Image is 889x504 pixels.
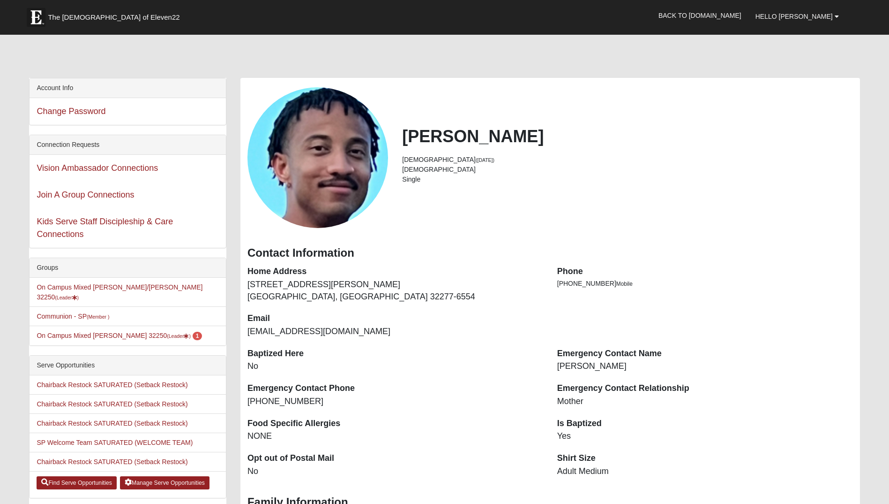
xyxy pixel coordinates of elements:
[557,396,853,408] dd: Mother
[37,439,193,446] a: SP Welcome Team SATURATED (WELCOME TEAM)
[247,466,543,478] dd: No
[557,348,853,360] dt: Emergency Contact Name
[557,466,853,478] dd: Adult Medium
[37,381,187,389] a: Chairback Restock SATURATED (Setback Restock)
[247,360,543,373] dd: No
[557,266,853,278] dt: Phone
[120,476,209,489] a: Manage Serve Opportunities
[247,418,543,430] dt: Food Specific Allergies
[55,295,79,300] small: (Leader )
[247,87,388,228] a: View Fullsize Photo
[22,3,209,27] a: The [DEMOGRAPHIC_DATA] of Eleven22
[402,175,852,184] li: Single
[37,217,173,239] a: Kids Serve Staff Discipleship & Care Connections
[755,13,833,20] span: Hello [PERSON_NAME]
[37,107,105,116] a: Change Password
[247,452,543,465] dt: Opt out of Postal Mail
[557,360,853,373] dd: [PERSON_NAME]
[30,78,226,98] div: Account Info
[557,452,853,465] dt: Shirt Size
[37,313,109,320] a: Communion - SP(Member )
[48,13,179,22] span: The [DEMOGRAPHIC_DATA] of Eleven22
[37,163,158,173] a: Vision Ambassador Connections
[247,396,543,408] dd: [PHONE_NUMBER]
[402,155,852,165] li: [DEMOGRAPHIC_DATA]
[557,279,853,289] li: [PHONE_NUMBER]
[557,418,853,430] dt: Is Baptized
[247,348,543,360] dt: Baptized Here
[87,314,109,320] small: (Member )
[37,283,202,301] a: On Campus Mixed [PERSON_NAME]/[PERSON_NAME] 32250(Leader)
[247,246,853,260] h3: Contact Information
[37,400,187,408] a: Chairback Restock SATURATED (Setback Restock)
[27,8,45,27] img: Eleven22 logo
[247,430,543,443] dd: NONE
[247,382,543,395] dt: Emergency Contact Phone
[651,4,748,27] a: Back to [DOMAIN_NAME]
[557,430,853,443] dd: Yes
[557,382,853,395] dt: Emergency Contact Relationship
[247,279,543,303] dd: [STREET_ADDRESS][PERSON_NAME] [GEOGRAPHIC_DATA], [GEOGRAPHIC_DATA] 32277-6554
[748,5,846,28] a: Hello [PERSON_NAME]
[30,135,226,155] div: Connection Requests
[616,281,633,287] span: Mobile
[247,266,543,278] dt: Home Address
[193,332,202,340] span: number of pending members
[37,420,187,427] a: Chairback Restock SATURATED (Setback Restock)
[167,333,191,339] small: (Leader )
[247,313,543,325] dt: Email
[37,476,117,489] a: Find Serve Opportunities
[247,326,543,338] dd: [EMAIL_ADDRESS][DOMAIN_NAME]
[37,332,202,339] a: On Campus Mixed [PERSON_NAME] 32250(Leader) 1
[30,258,226,278] div: Groups
[37,190,134,199] a: Join A Group Connections
[30,356,226,375] div: Serve Opportunities
[402,126,852,146] h2: [PERSON_NAME]
[476,157,494,163] small: ([DATE])
[37,458,187,466] a: Chairback Restock SATURATED (Setback Restock)
[402,165,852,175] li: [DEMOGRAPHIC_DATA]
